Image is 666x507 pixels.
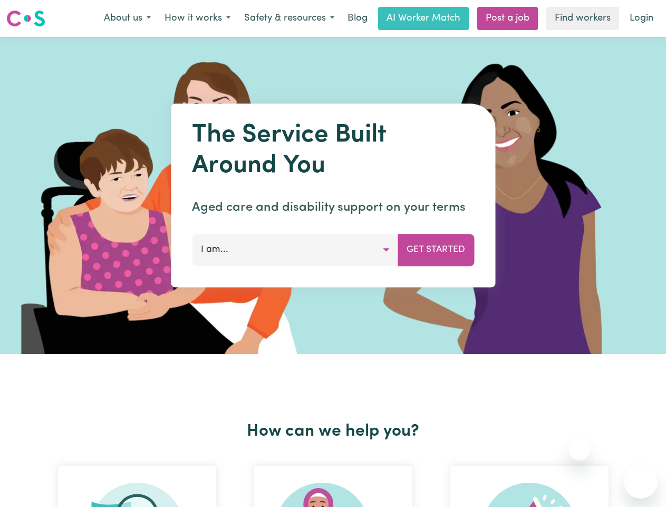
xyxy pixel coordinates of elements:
a: Login [623,7,660,30]
p: Aged care and disability support on your terms [192,198,474,217]
a: Blog [341,7,374,30]
button: Safety & resources [237,7,341,30]
a: Find workers [546,7,619,30]
iframe: Button to launch messaging window [624,465,658,499]
a: Post a job [477,7,538,30]
button: Get Started [398,234,474,266]
iframe: Close message [569,439,590,461]
button: About us [97,7,158,30]
button: How it works [158,7,237,30]
a: Careseekers logo [6,6,45,31]
h2: How can we help you? [39,421,628,442]
h1: The Service Built Around You [192,120,474,181]
button: I am... [192,234,398,266]
a: AI Worker Match [378,7,469,30]
img: Careseekers logo [6,9,45,28]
